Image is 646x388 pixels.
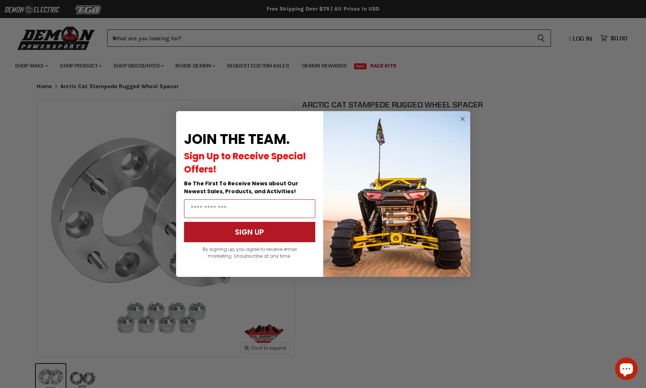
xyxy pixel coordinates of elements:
[458,114,467,124] button: Close dialog
[613,357,640,382] inbox-online-store-chat: Shopify online store chat
[184,222,315,242] button: SIGN UP
[184,150,306,176] span: Sign Up to Receive Special Offers!
[323,111,470,277] img: a9095488-b6e7-41ba-879d-588abfab540b.jpeg
[184,180,298,195] span: Be The First To Receive News about Our Newest Sales, Products, and Activities!
[184,199,315,218] input: Email Address
[203,246,297,259] span: By signing up, you agree to receive email marketing. Unsubscribe at any time.
[184,130,290,149] span: JOIN THE TEAM.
